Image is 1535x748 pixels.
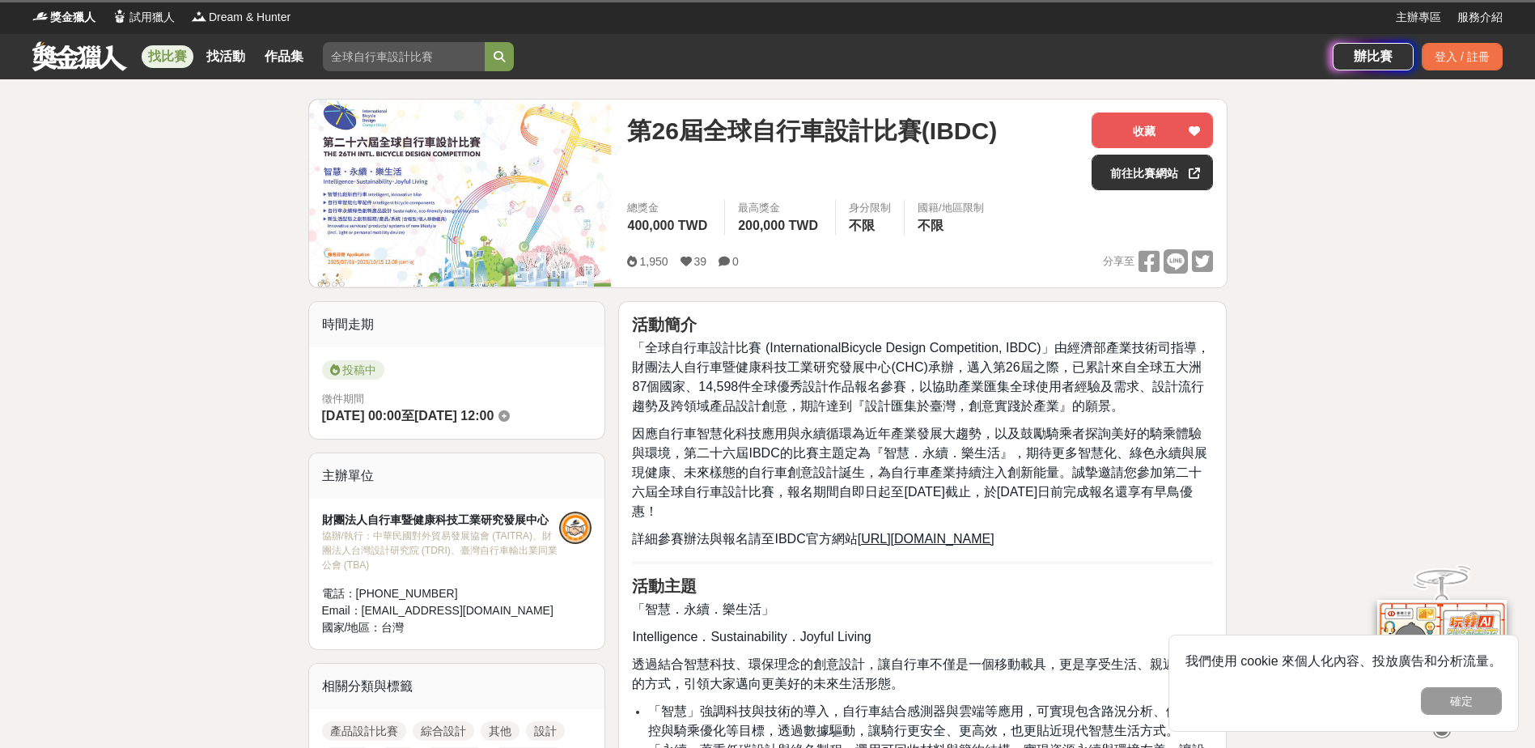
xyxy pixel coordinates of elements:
span: [DATE] 12:00 [414,409,494,423]
a: 找活動 [200,45,252,68]
span: Dream & Hunter [209,9,290,26]
a: LogoDream & Hunter [191,9,290,26]
strong: 活動簡介 [632,316,697,334]
span: 試用獵人 [129,9,175,26]
span: 不限 [918,219,943,232]
span: 「智慧」強調科技與技術的導入，自行車結合感測器與雲端等應用，可實現包含路況分析、健康監控與騎乘優化等目標，透過數據驅動，讓騎行更安全、更高效，也更貼近現代智慧生活方式。 [648,704,1205,737]
span: 台灣 [381,621,404,634]
span: 0 [732,255,739,268]
span: 400,000 TWD [627,219,707,232]
a: 作品集 [258,45,310,68]
span: 200,000 TWD [738,219,818,232]
button: 收藏 [1092,113,1213,148]
button: 確定 [1421,687,1502,715]
span: 39 [694,255,707,268]
a: 辦比賽 [1333,43,1414,70]
div: 國籍/地區限制 [918,200,984,216]
span: 國家/地區： [322,621,382,634]
div: 身分限制 [849,200,891,216]
a: 設計 [526,721,565,741]
span: 至 [401,409,414,423]
div: 登入 / 註冊 [1422,43,1503,70]
a: Logo試用獵人 [112,9,175,26]
input: 全球自行車設計比賽 [323,42,485,71]
span: Intelligence．Sustainability．Joyful Living [632,630,871,644]
span: 不限 [849,219,875,232]
span: 「全球自行車設計比賽 (InternationalBicycle Design Competition, IBDC)」由經濟部產業技術司指導，財團法人自行車暨健康科技工業研究發展中心(CHC)承... [632,341,1209,413]
img: Logo [191,8,207,24]
a: 主辦專區 [1396,9,1441,26]
span: 第26屆全球自行車設計比賽(IBDC) [627,113,997,149]
span: 最高獎金 [738,200,822,216]
a: [URL][DOMAIN_NAME] [858,533,994,546]
a: 綜合設計 [413,721,474,741]
span: 獎金獵人 [50,9,95,26]
span: 徵件期間 [322,393,364,405]
a: 前往比賽網站 [1092,155,1213,190]
a: 產品設計比賽 [322,721,406,741]
span: [DATE] 00:00 [322,409,401,423]
div: 電話： [PHONE_NUMBER] [322,585,560,602]
a: 服務介紹 [1457,9,1503,26]
a: Logo獎金獵人 [32,9,95,26]
span: 分享至 [1103,249,1134,274]
div: 主辦單位 [309,453,605,499]
img: Logo [112,8,128,24]
div: 時間走期 [309,302,605,347]
a: 找比賽 [142,45,193,68]
a: 其他 [481,721,519,741]
span: 總獎金 [627,200,711,216]
span: 因應自行車智慧化科技應用與永續循環為近年產業發展大趨勢，以及鼓勵騎乘者探詢美好的騎乘體驗與環境，第二十六屆IBDC的比賽主題定為『智慧．永續．樂生活』，期待更多智慧化、綠色永續與展現健康、未來樣... [632,427,1206,518]
span: 我們使用 cookie 來個人化內容、投放廣告和分析流量。 [1185,654,1502,668]
img: Cover Image [309,100,612,287]
span: 透過結合智慧科技、環保理念的創意設計，讓自行車不僅是一個移動載具，更是享受生活、親近自然的方式，引領大家邁向更美好的未來生活形態。 [632,657,1202,691]
img: d2146d9a-e6f6-4337-9592-8cefde37ba6b.png [1377,600,1507,708]
img: Logo [32,8,49,24]
span: 投稿中 [322,360,384,380]
span: 1,950 [639,255,668,268]
span: 詳細參賽辦法與報名請至IBDC官方網站 [632,532,857,546]
strong: 活動主題 [632,577,697,595]
div: 相關分類與標籤 [309,664,605,709]
div: Email： [EMAIL_ADDRESS][DOMAIN_NAME] [322,602,560,619]
div: 協辦/執行： 中華民國對外貿易發展協會 (TAITRA)、財團法人台灣設計研究院 (TDRI)、臺灣自行車輸出業同業公會 (TBA) [322,529,560,572]
div: 財團法人自行車暨健康科技工業研究發展中心 [322,512,560,529]
span: 「智慧．永續．樂生活」 [632,602,774,616]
